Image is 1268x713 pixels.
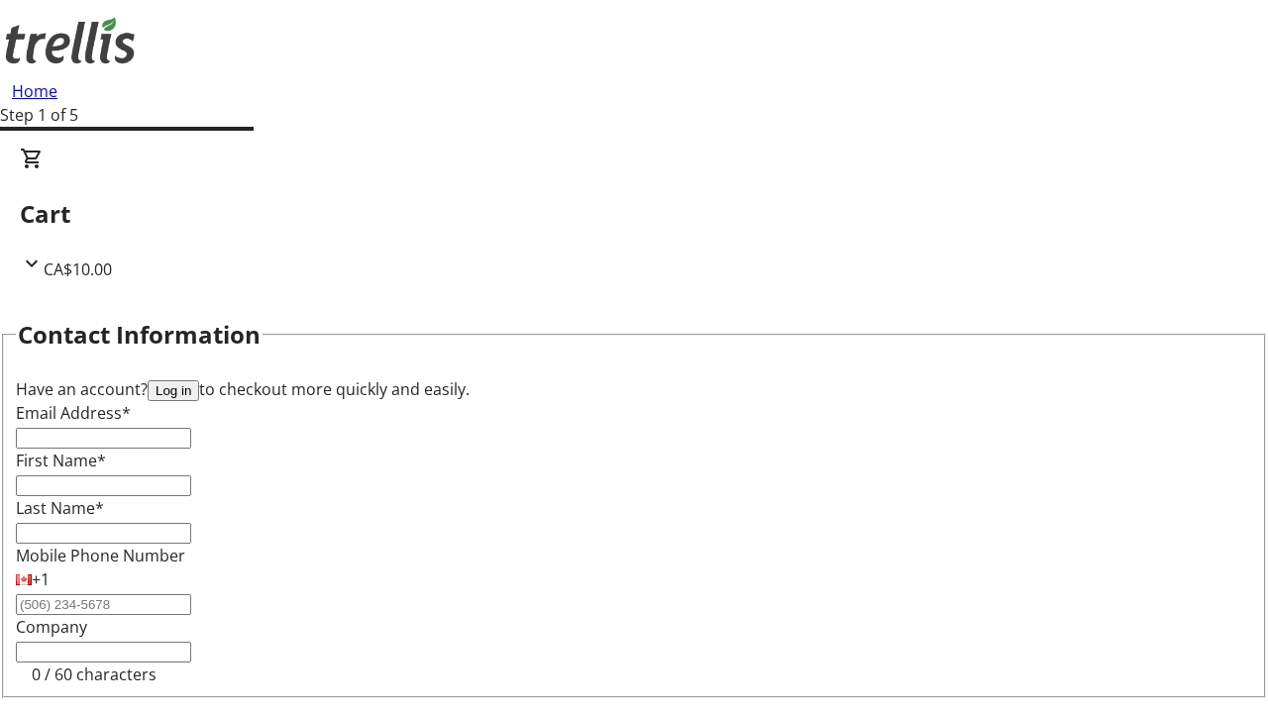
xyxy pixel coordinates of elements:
button: Log in [148,380,199,401]
input: (506) 234-5678 [16,594,191,615]
div: Have an account? to checkout more quickly and easily. [16,377,1252,401]
label: First Name* [16,450,106,471]
tr-character-limit: 0 / 60 characters [32,663,157,685]
label: Email Address* [16,402,131,424]
h2: Cart [20,196,1248,232]
div: CartCA$10.00 [20,147,1248,281]
label: Mobile Phone Number [16,545,185,566]
span: CA$10.00 [44,258,112,280]
label: Last Name* [16,497,104,519]
h2: Contact Information [18,317,261,353]
label: Company [16,616,87,638]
